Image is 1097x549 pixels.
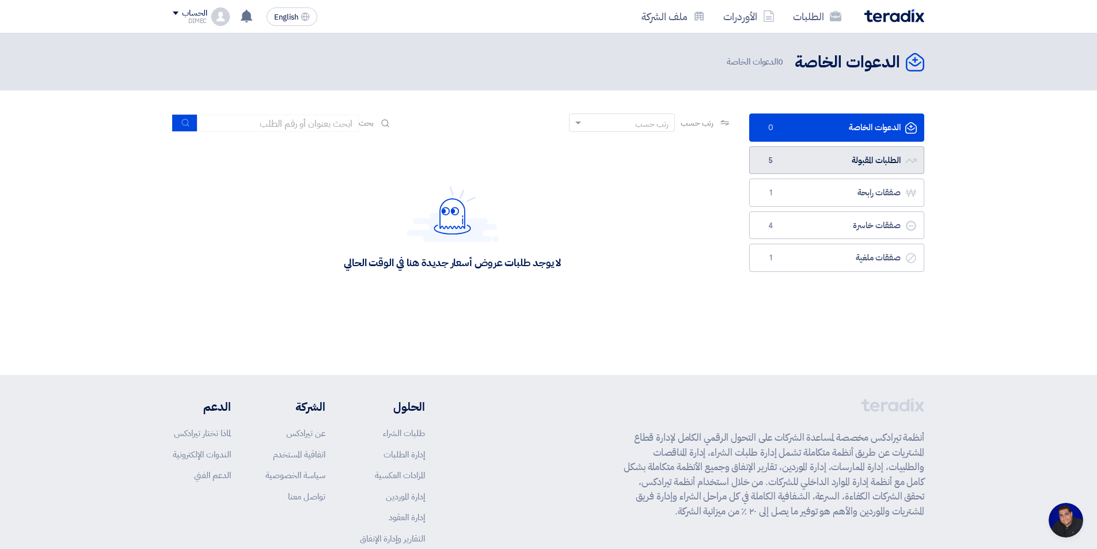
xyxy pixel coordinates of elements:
[407,186,499,242] img: Hello
[749,244,924,272] a: صفقات ملغية1
[194,469,231,482] a: الدعم الفني
[749,179,924,207] a: صفقات رابحة1
[288,490,325,503] a: تواصل معنا
[635,118,669,130] div: رتب حسب
[344,256,561,269] div: لا يوجد طلبات عروض أسعار جديدة هنا في الوقت الحالي
[265,469,325,482] a: سياسة الخصوصية
[1049,503,1083,537] a: Open chat
[749,146,924,175] a: الطلبات المقبولة5
[173,18,207,24] div: DIMEC
[359,117,374,129] span: بحث
[360,532,425,545] a: التقارير وإدارة الإنفاق
[764,155,777,166] span: 5
[267,7,317,26] button: English
[784,3,851,30] a: الطلبات
[384,448,425,461] a: إدارة الطلبات
[360,398,425,415] li: الحلول
[274,13,298,21] span: English
[778,55,783,68] span: 0
[211,7,230,26] img: profile_test.png
[182,9,207,18] div: الحساب
[198,115,359,132] input: ابحث بعنوان أو رقم الطلب
[764,122,777,134] span: 0
[265,398,325,415] li: الشركة
[375,469,425,482] a: المزادات العكسية
[764,252,777,264] span: 1
[749,113,924,142] a: الدعوات الخاصة0
[173,448,231,461] a: الندوات الإلكترونية
[389,511,425,524] a: إدارة العقود
[749,211,924,240] a: صفقات خاسرة4
[386,490,425,503] a: إدارة الموردين
[383,427,425,440] a: طلبات الشراء
[632,3,714,30] a: ملف الشركة
[273,448,325,461] a: اتفاقية المستخدم
[727,55,785,69] span: الدعوات الخاصة
[624,430,924,518] p: أنظمة تيرادكس مخصصة لمساعدة الشركات على التحول الرقمي الكامل لإدارة قطاع المشتريات عن طريق أنظمة ...
[286,427,325,440] a: عن تيرادكس
[714,3,784,30] a: الأوردرات
[795,51,900,74] h2: الدعوات الخاصة
[864,9,924,22] img: Teradix logo
[174,427,231,440] a: لماذا تختار تيرادكس
[173,398,231,415] li: الدعم
[681,117,713,129] span: رتب حسب
[764,220,777,232] span: 4
[764,187,777,199] span: 1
